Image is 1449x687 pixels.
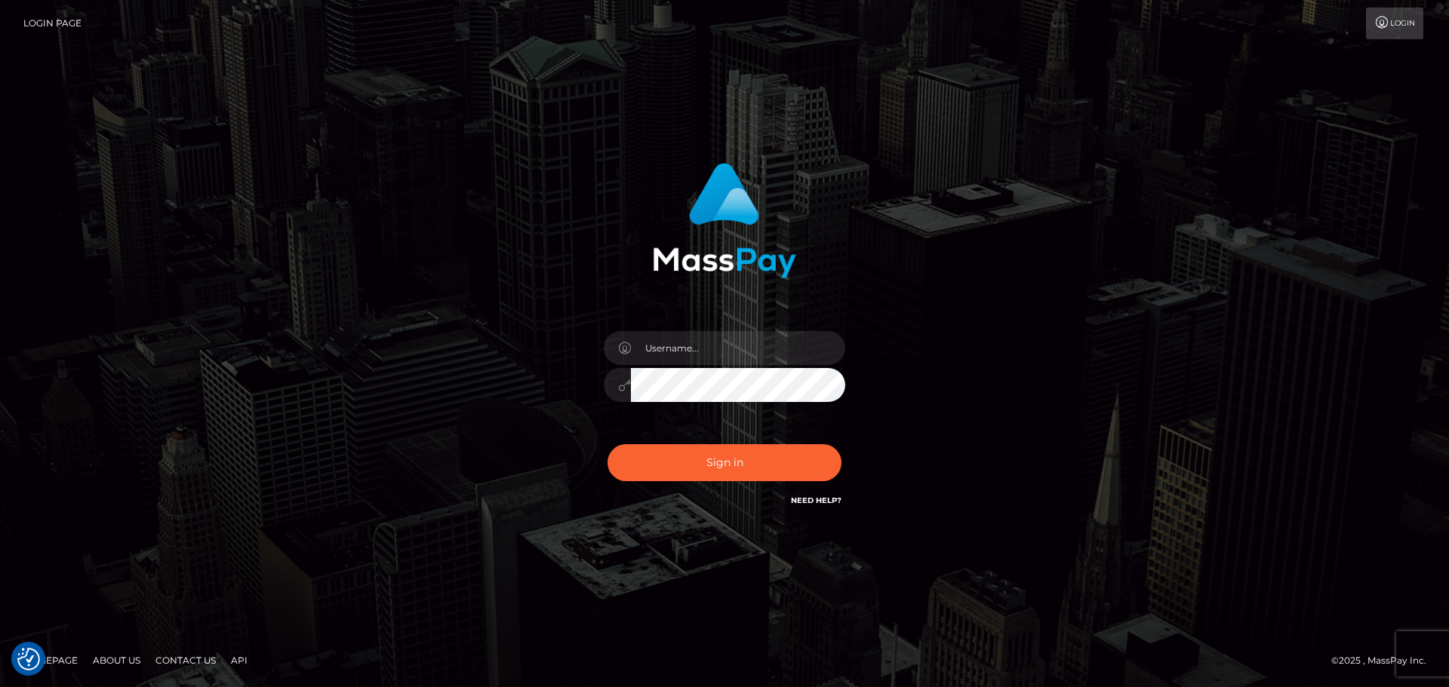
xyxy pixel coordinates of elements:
[225,649,254,672] a: API
[17,648,40,670] button: Consent Preferences
[17,649,84,672] a: Homepage
[1331,652,1438,669] div: © 2025 , MassPay Inc.
[608,444,841,481] button: Sign in
[1366,8,1423,39] a: Login
[17,648,40,670] img: Revisit consent button
[87,649,146,672] a: About Us
[791,495,841,505] a: Need Help?
[23,8,82,39] a: Login Page
[149,649,222,672] a: Contact Us
[653,163,796,278] img: MassPay Login
[631,331,845,365] input: Username...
